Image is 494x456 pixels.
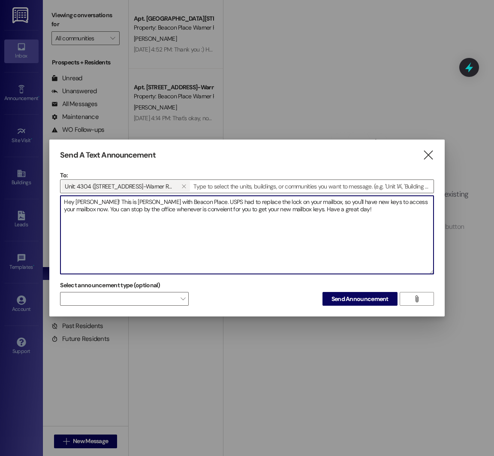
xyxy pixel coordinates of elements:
[60,195,434,274] div: Hey [PERSON_NAME]! This is [PERSON_NAME] with Beacon Place. USPS had to replace the lock on your ...
[322,292,398,306] button: Send Announcement
[331,295,389,304] span: Send Announcement
[60,171,434,179] p: To:
[60,150,155,160] h3: Send A Text Announcement
[177,181,190,192] button: Unit: 4304 (4300 Beacon Place-Warner Robins, LLC)
[422,151,434,160] i: 
[65,181,174,192] span: Unit: 4304 (4300 Beacon Place-Warner Robins, LLC)
[181,183,186,190] i: 
[413,295,420,302] i: 
[60,279,160,292] label: Select announcement type (optional)
[60,196,434,274] textarea: Hey [PERSON_NAME]! This is [PERSON_NAME] with Beacon Place. USPS had to replace the lock on your ...
[191,180,434,193] input: Type to select the units, buildings, or communities you want to message. (e.g. 'Unit 1A', 'Buildi...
